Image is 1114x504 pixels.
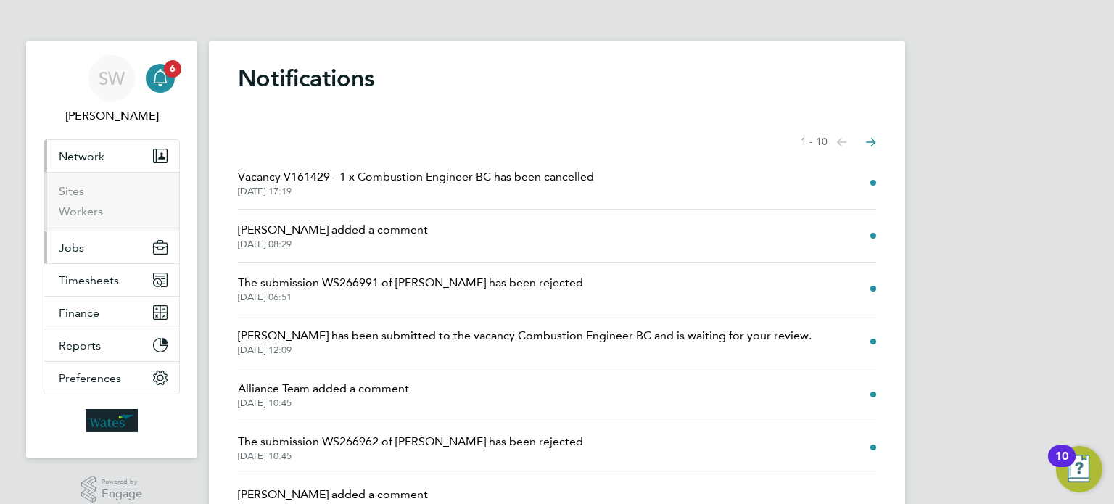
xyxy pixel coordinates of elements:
span: [DATE] 17:19 [238,186,594,197]
a: Alliance Team added a comment[DATE] 10:45 [238,380,409,409]
nav: Select page of notifications list [801,128,876,157]
a: Sites [59,184,84,198]
button: Jobs [44,231,179,263]
span: The submission WS266991 of [PERSON_NAME] has been rejected [238,274,583,292]
span: [DATE] 10:45 [238,450,583,462]
div: Network [44,172,179,231]
h1: Notifications [238,64,876,93]
button: Preferences [44,362,179,394]
button: Open Resource Center, 10 new notifications [1056,446,1102,492]
span: [PERSON_NAME] has been submitted to the vacancy Combustion Engineer BC and is waiting for your re... [238,327,812,344]
a: SW[PERSON_NAME] [44,55,180,125]
span: Steve Whibley [44,107,180,125]
span: Powered by [102,476,142,488]
span: 1 - 10 [801,135,828,149]
button: Timesheets [44,264,179,296]
span: SW [99,69,125,88]
a: [PERSON_NAME] added a comment[DATE] 08:29 [238,221,428,250]
div: 10 [1055,456,1068,475]
span: Network [59,149,104,163]
span: Preferences [59,371,121,385]
button: Finance [44,297,179,329]
button: Reports [44,329,179,361]
span: Alliance Team added a comment [238,380,409,397]
a: Powered byEngage [81,476,143,503]
img: wates-logo-retina.png [86,409,138,432]
span: The submission WS266962 of [PERSON_NAME] has been rejected [238,433,583,450]
span: 6 [164,60,181,78]
a: Vacancy V161429 - 1 x Combustion Engineer BC has been cancelled[DATE] 17:19 [238,168,594,197]
span: [DATE] 10:45 [238,397,409,409]
a: The submission WS266962 of [PERSON_NAME] has been rejected[DATE] 10:45 [238,433,583,462]
a: Go to home page [44,409,180,432]
a: [PERSON_NAME] has been submitted to the vacancy Combustion Engineer BC and is waiting for your re... [238,327,812,356]
span: Reports [59,339,101,352]
nav: Main navigation [26,41,197,458]
span: Jobs [59,241,84,255]
a: 6 [146,55,175,102]
a: The submission WS266991 of [PERSON_NAME] has been rejected[DATE] 06:51 [238,274,583,303]
span: [DATE] 08:29 [238,239,428,250]
a: Workers [59,205,103,218]
span: Vacancy V161429 - 1 x Combustion Engineer BC has been cancelled [238,168,594,186]
span: Engage [102,488,142,500]
button: Network [44,140,179,172]
span: [PERSON_NAME] added a comment [238,221,428,239]
span: Finance [59,306,99,320]
span: [PERSON_NAME] added a comment [238,486,428,503]
span: [DATE] 06:51 [238,292,583,303]
span: [DATE] 12:09 [238,344,812,356]
span: Timesheets [59,273,119,287]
